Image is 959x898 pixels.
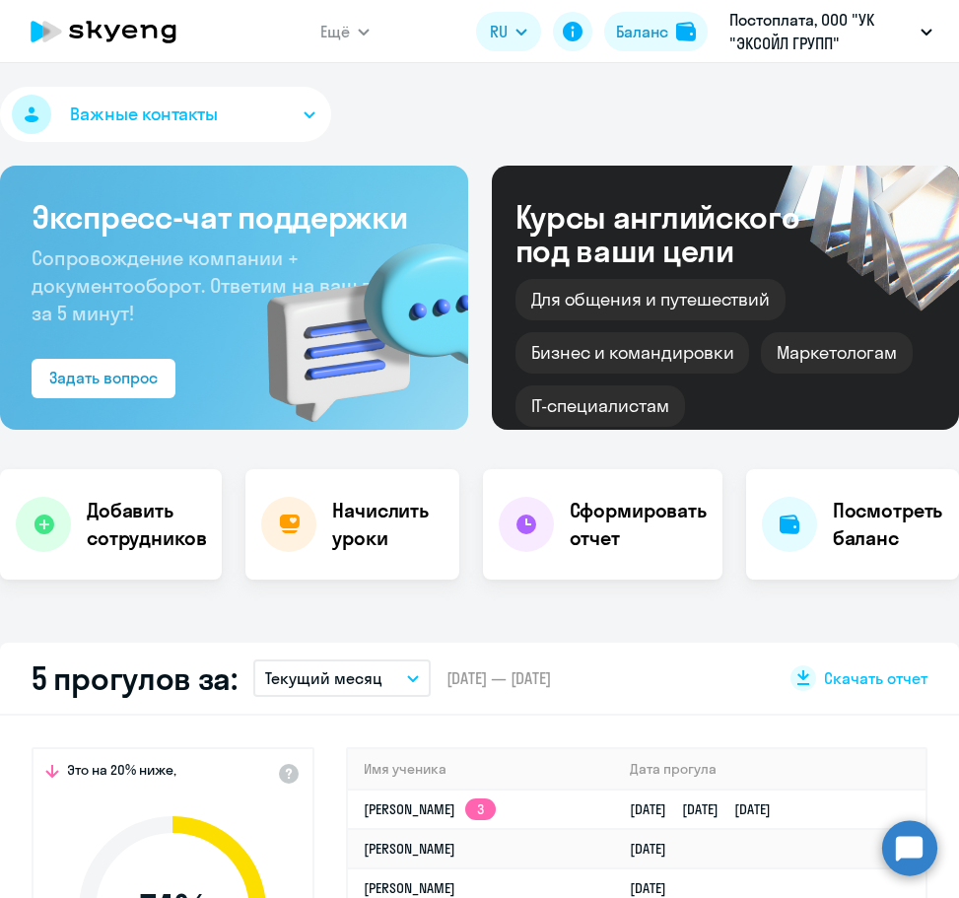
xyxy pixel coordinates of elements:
h3: Экспресс-чат поддержки [32,197,437,237]
button: Ещё [320,12,370,51]
div: IT-специалистам [515,385,685,427]
th: Дата прогула [614,749,925,790]
span: Важные контакты [70,102,218,127]
h4: Добавить сотрудников [87,497,206,552]
div: Для общения и путешествий [515,279,787,320]
img: balance [676,22,696,41]
button: Балансbalance [604,12,708,51]
div: Бизнес и командировки [515,332,750,374]
span: RU [490,20,508,43]
button: Задать вопрос [32,359,175,398]
p: Постоплата, ООО "УК "ЭКСОЙЛ ГРУПП" [729,8,913,55]
app-skyeng-badge: 3 [465,798,496,820]
span: Сопровождение компании + документооборот. Ответим на ваш вопрос за 5 минут! [32,245,431,325]
a: [DATE] [630,879,682,897]
h2: 5 прогулов за: [32,658,238,698]
a: [PERSON_NAME] [364,879,455,897]
button: Текущий месяц [253,659,431,697]
h4: Посмотреть баланс [833,497,943,552]
img: bg-img [239,208,468,430]
span: [DATE] — [DATE] [446,667,551,689]
div: Курсы английского под ваши цели [515,200,853,267]
th: Имя ученика [348,749,615,790]
a: [PERSON_NAME] [364,840,455,858]
h4: Начислить уроки [332,497,443,552]
div: Баланс [616,20,668,43]
div: Задать вопрос [49,366,158,389]
button: RU [476,12,541,51]
p: Текущий месяц [265,666,382,690]
h4: Сформировать отчет [570,497,707,552]
a: [DATE][DATE][DATE] [630,800,787,818]
span: Ещё [320,20,350,43]
a: [DATE] [630,840,682,858]
span: Скачать отчет [824,667,927,689]
span: Это на 20% ниже, [67,761,176,785]
a: [PERSON_NAME]3 [364,800,496,818]
button: Постоплата, ООО "УК "ЭКСОЙЛ ГРУПП" [719,8,942,55]
div: Маркетологам [761,332,912,374]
